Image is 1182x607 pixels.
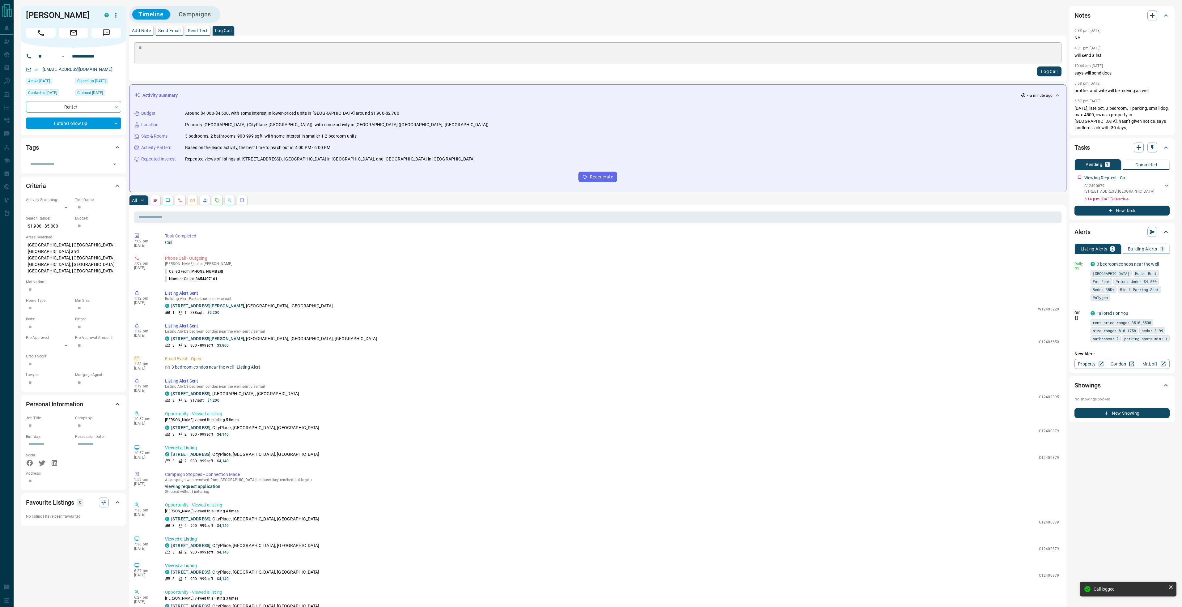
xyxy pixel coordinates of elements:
[184,343,187,348] p: 2
[1074,206,1170,216] button: New Task
[172,432,175,437] p: 3
[1074,351,1170,357] p: New Alert:
[26,434,72,439] p: Birthday:
[134,569,156,573] p: 6:27 pm
[1074,316,1079,320] svg: Push Notification Only
[1074,310,1087,316] p: Off
[1081,247,1108,251] p: Listing Alerts
[34,67,38,72] svg: Email Verified
[165,233,1059,239] p: Task Completed
[1039,428,1059,434] p: C12400879
[26,372,72,378] p: Lawyer:
[141,144,172,151] p: Activity Pattern
[1084,196,1170,202] p: 5:14 p.m. [DATE] - Overdue
[171,516,320,522] p: , CityPlace, [GEOGRAPHIC_DATA], [GEOGRAPHIC_DATA]
[227,198,232,203] svg: Opportunities
[1074,105,1170,131] p: [DATE], late oct, 3 bedroom, 1 parking, small dog, max 4500, owns a property in [GEOGRAPHIC_DATA]...
[165,417,1059,423] p: [PERSON_NAME] viewed this listing 5 times
[1093,336,1119,342] span: bathrooms: 2
[1039,339,1059,345] p: C12406650
[165,304,169,308] div: condos.ca
[26,279,121,285] p: Motivation:
[134,329,156,333] p: 1:12 pm
[165,297,1059,301] p: Building Alert : - sent via email
[1093,270,1129,276] span: [GEOGRAPHIC_DATA]
[134,542,156,546] p: 7:36 pm
[75,216,121,221] p: Budget:
[1093,286,1114,293] span: Beds: 3BD+
[165,276,218,282] p: Number Called:
[185,144,330,151] p: Based on the lead's activity, the best time to reach out is: 4:00 PM - 6:00 PM
[75,316,121,322] p: Baths:
[134,508,156,512] p: 7:36 pm
[165,508,1059,514] p: [PERSON_NAME] viewed this listing 4 times
[165,378,1059,384] p: Listing Alert Sent
[26,495,121,510] div: Favourite Listings0
[1027,93,1053,98] p: < a minute ago
[165,452,169,456] div: condos.ca
[172,576,175,582] p: 3
[207,310,219,315] p: $2,200
[1074,267,1079,271] svg: Email
[75,372,121,378] p: Mortgage Agent:
[165,336,169,341] div: condos.ca
[1039,455,1059,460] p: C12400879
[217,458,229,464] p: $4,140
[26,316,72,322] p: Beds:
[217,432,229,437] p: $4,140
[134,455,156,460] p: [DATE]
[165,536,1059,542] p: Viewed a Listing
[191,269,223,274] span: [PHONE_NUMBER]
[165,391,169,396] div: condos.ca
[165,269,223,274] p: Called From:
[185,133,357,139] p: 3 bedrooms, 2 bathrooms, 900-999 sqft, with some interest in smaller 1-2 bedroom units
[26,240,121,276] p: [GEOGRAPHIC_DATA], [GEOGRAPHIC_DATA], [GEOGRAPHIC_DATA] and [GEOGRAPHIC_DATA], [GEOGRAPHIC_DATA],...
[1161,247,1163,251] p: 1
[26,298,72,303] p: Home Type:
[1138,359,1170,369] a: Mr.Loft
[110,160,119,169] button: Open
[1135,163,1157,167] p: Completed
[1124,336,1167,342] span: parking spots min: 1
[134,296,156,301] p: 1:12 pm
[26,118,121,129] div: Future Follow Up
[171,452,210,457] a: [STREET_ADDRESS]
[1074,11,1091,20] h2: Notes
[165,471,1059,478] p: Campaign Stopped - Connection Made
[1084,183,1154,189] p: C12400879
[190,432,213,437] p: 900 - 999 sqft
[1135,270,1157,276] span: Mode: Rent
[1091,262,1095,266] div: condos.ca
[78,499,82,506] p: 0
[28,90,57,96] span: Contacted [DATE]
[165,239,1059,246] p: Call
[134,333,156,338] p: [DATE]
[190,576,213,582] p: 900 - 999 sqft
[26,140,121,155] div: Tags
[178,198,183,203] svg: Calls
[172,458,175,464] p: 3
[26,399,83,409] h2: Personal Information
[172,398,175,403] p: 3
[165,356,1059,362] p: Email Event - Open
[1093,278,1110,284] span: For Rent
[171,336,244,341] a: [STREET_ADDRESS][PERSON_NAME]
[1093,319,1151,326] span: rent price range: 3510,5500
[158,28,180,33] p: Send Email
[186,384,240,389] span: 3 bedroom condos near the well
[1074,359,1106,369] a: Property
[43,67,112,72] a: [EMAIL_ADDRESS][DOMAIN_NAME]
[578,172,617,182] button: Regenerate
[196,277,218,281] span: 3654407161
[190,549,213,555] p: 900 - 999 sqft
[190,398,204,403] p: 917 sqft
[185,156,475,162] p: Repeated views of listings at [STREET_ADDRESS]), [GEOGRAPHIC_DATA] in [GEOGRAPHIC_DATA], and [GEO...
[1074,143,1090,152] h2: Tasks
[26,181,46,191] h2: Criteria
[1093,327,1136,334] span: size range: 810,1758
[141,110,155,117] p: Budget
[142,92,178,99] p: Activity Summary
[184,576,187,582] p: 2
[1038,306,1059,312] p: W12406228
[215,28,231,33] p: Log Call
